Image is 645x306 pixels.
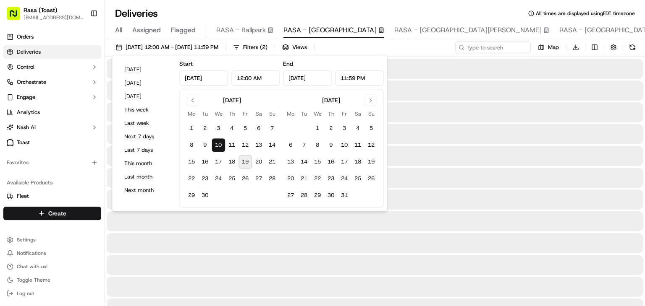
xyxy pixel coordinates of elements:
span: Filters [243,44,267,51]
input: Time [335,70,384,86]
button: Next 7 days [121,131,171,143]
button: 24 [338,172,351,185]
button: [DATE] [121,91,171,102]
button: 10 [212,138,225,152]
button: Views [278,41,311,53]
span: Orders [17,33,34,41]
span: Nash AI [17,124,36,131]
button: 4 [225,122,239,135]
input: Time [231,70,280,86]
span: Map [548,44,559,51]
div: Past conversations [8,109,56,115]
span: [DATE] [74,152,92,159]
button: Fleet [3,189,101,203]
button: Engage [3,91,101,104]
a: Analytics [3,106,101,119]
span: Create [48,209,66,218]
button: 30 [198,189,212,202]
button: Last month [121,171,171,183]
button: 2 [198,122,212,135]
button: This month [121,158,171,169]
a: Toast [3,136,101,149]
button: 21 [265,155,279,169]
button: [DATE] 12:00 AM - [DATE] 11:59 PM [112,41,222,53]
span: Views [292,44,307,51]
span: Knowledge Base [17,187,64,195]
img: Tania Rodriguez [8,122,22,135]
button: 9 [324,138,338,152]
img: 1736555255976-a54dd68f-1ca7-489b-9aae-adbdc363a1c4 [8,80,24,95]
button: This week [121,104,171,116]
button: Next month [121,184,171,196]
span: [PERSON_NAME] [26,152,68,159]
button: [DATE] [121,64,171,75]
button: 11 [351,138,364,152]
button: Create [3,207,101,220]
th: Tuesday [297,109,311,118]
label: End [283,60,293,67]
button: 20 [252,155,265,169]
button: 5 [239,122,252,135]
span: [PERSON_NAME] [26,130,68,136]
th: Thursday [324,109,338,118]
button: 26 [364,172,378,185]
span: Settings [17,236,36,243]
span: Log out [17,290,34,297]
span: • [70,130,73,136]
button: Map [534,41,563,53]
th: Wednesday [311,109,324,118]
button: [DATE] [121,77,171,89]
span: Notifications [17,250,46,257]
a: Orders [3,30,101,44]
button: 10 [338,138,351,152]
span: ( 2 ) [260,44,267,51]
img: Angelique Valdez [8,144,22,158]
button: 27 [252,172,265,185]
button: Go to next month [364,94,376,106]
input: Date [179,70,228,86]
button: 3 [212,122,225,135]
button: Settings [3,234,101,246]
button: 20 [284,172,297,185]
a: Fleet [7,192,98,200]
button: Start new chat [143,82,153,92]
span: All times are displayed using EDT timezone [536,10,635,17]
button: 17 [338,155,351,169]
button: Last 7 days [121,144,171,156]
span: RASA - [GEOGRAPHIC_DATA][PERSON_NAME] [394,25,542,35]
div: Start new chat [38,80,138,88]
button: 5 [364,122,378,135]
span: Flagged [171,25,196,35]
th: Tuesday [198,109,212,118]
button: Refresh [627,41,638,53]
button: Orchestrate [3,75,101,89]
a: Powered byPylon [59,207,102,214]
span: Pylon [84,207,102,214]
button: 9 [198,138,212,152]
th: Monday [284,109,297,118]
div: 📗 [8,188,15,194]
button: [EMAIL_ADDRESS][DOMAIN_NAME] [24,14,84,21]
span: API Documentation [79,187,135,195]
h1: Deliveries [115,7,158,20]
th: Sunday [265,109,279,118]
div: We're available if you need us! [38,88,115,95]
button: 12 [364,138,378,152]
button: 24 [212,172,225,185]
th: Saturday [351,109,364,118]
img: Nash [8,8,25,25]
button: Rasa (Toast) [24,6,57,14]
th: Friday [338,109,351,118]
button: 2 [324,122,338,135]
button: 27 [284,189,297,202]
a: 💻API Documentation [68,184,138,199]
span: Chat with us! [17,263,47,270]
div: 💻 [71,188,78,194]
th: Thursday [225,109,239,118]
button: 30 [324,189,338,202]
button: 14 [297,155,311,169]
button: Go to previous month [186,94,198,106]
button: 15 [185,155,198,169]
